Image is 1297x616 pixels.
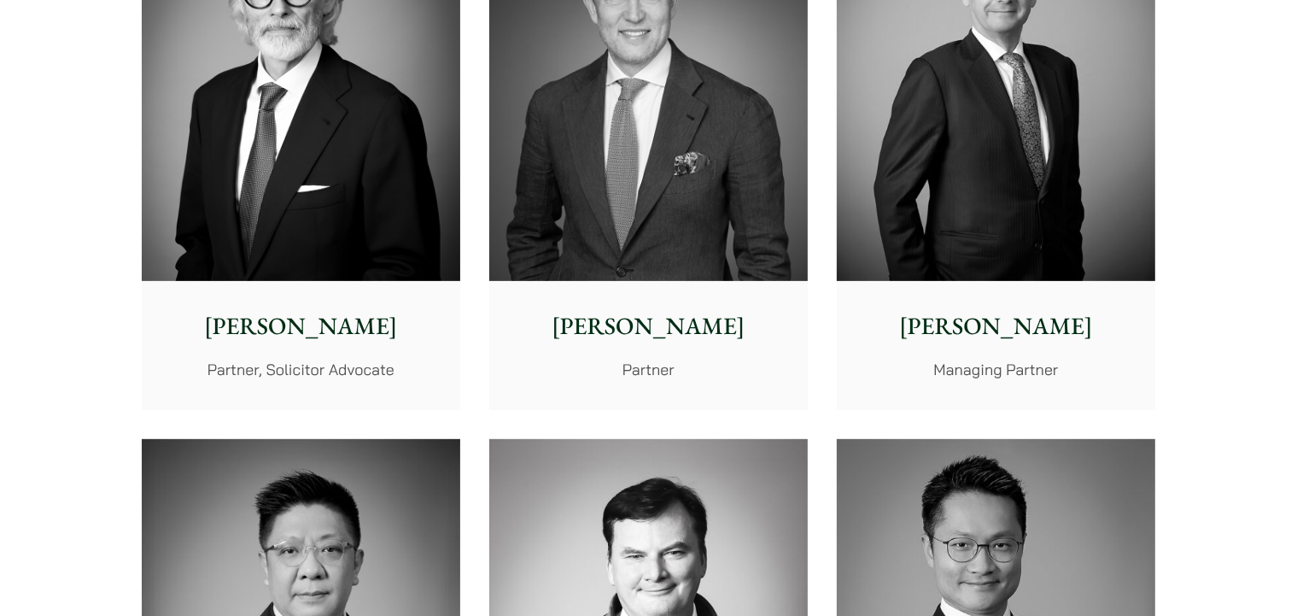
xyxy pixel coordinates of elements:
p: Partner [503,358,794,381]
p: Partner, Solicitor Advocate [155,358,447,381]
p: [PERSON_NAME] [503,308,794,344]
p: [PERSON_NAME] [850,308,1142,344]
p: [PERSON_NAME] [155,308,447,344]
p: Managing Partner [850,358,1142,381]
